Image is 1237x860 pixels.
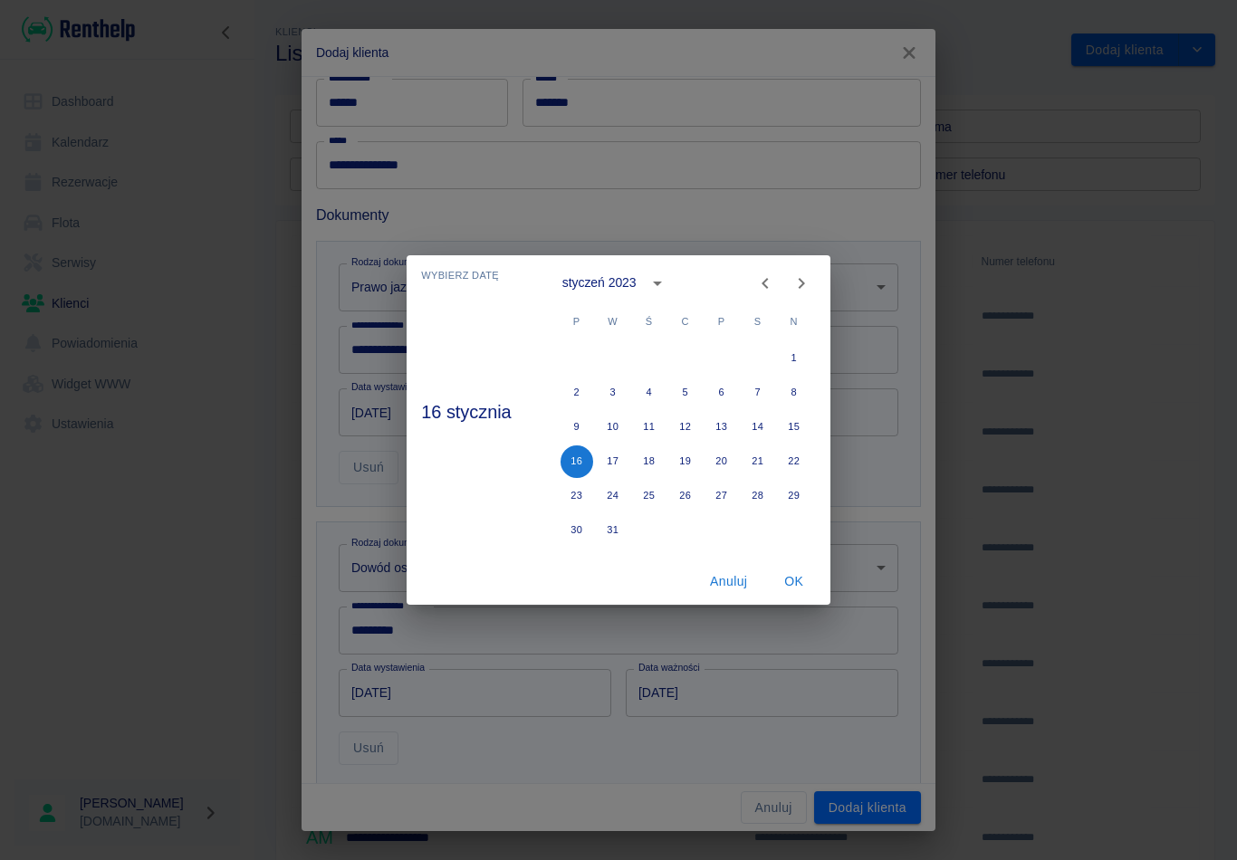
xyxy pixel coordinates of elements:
span: Wybierz datę [421,270,499,282]
button: 24 [597,480,629,512]
h4: 16 stycznia [421,401,511,423]
button: 17 [597,445,629,478]
button: 29 [778,480,810,512]
button: 25 [633,480,666,512]
span: piątek [705,304,738,340]
button: 5 [669,377,702,409]
button: 18 [633,445,666,478]
button: 6 [705,377,738,409]
button: 31 [597,514,629,547]
button: 4 [633,377,666,409]
button: 8 [778,377,810,409]
button: 26 [669,480,702,512]
button: 21 [742,445,774,478]
button: Previous month [747,265,783,301]
button: 27 [705,480,738,512]
button: 11 [633,411,666,444]
span: sobota [742,304,774,340]
button: 14 [742,411,774,444]
button: 20 [705,445,738,478]
button: 1 [778,342,810,375]
button: 15 [778,411,810,444]
button: 23 [561,480,593,512]
button: 10 [597,411,629,444]
span: czwartek [669,304,702,340]
button: 2 [561,377,593,409]
span: wtorek [597,304,629,340]
button: 28 [742,480,774,512]
button: 30 [561,514,593,547]
button: Next month [783,265,820,301]
button: calendar view is open, switch to year view [642,268,673,299]
button: 19 [669,445,702,478]
span: środa [633,304,666,340]
button: OK [765,565,823,598]
button: 16 [561,445,593,478]
button: 12 [669,411,702,444]
div: styczeń 2023 [562,273,637,292]
button: 9 [561,411,593,444]
button: 13 [705,411,738,444]
button: 7 [742,377,774,409]
span: poniedziałek [561,304,593,340]
span: niedziela [778,304,810,340]
button: Anuluj [700,565,758,598]
button: 22 [778,445,810,478]
button: 3 [597,377,629,409]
